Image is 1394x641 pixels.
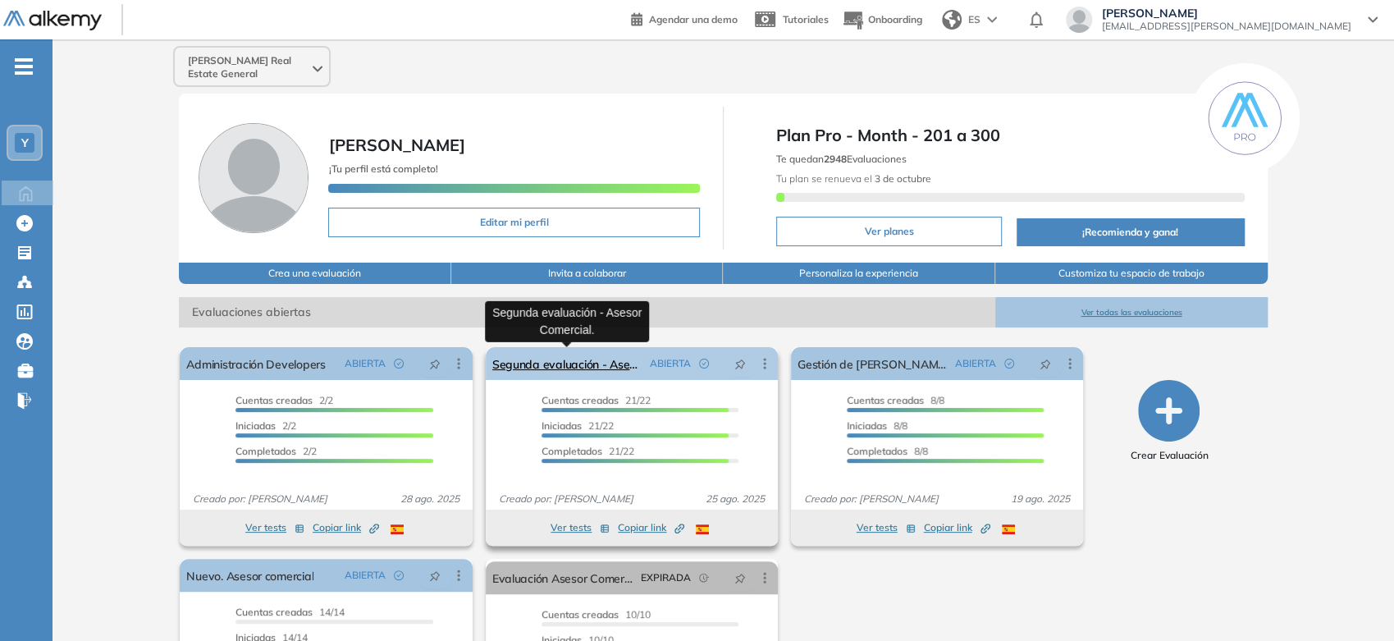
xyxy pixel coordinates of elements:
span: Copiar link [313,520,379,535]
button: pushpin [1027,350,1063,377]
img: Logo [3,11,102,31]
button: Ver tests [245,518,304,538]
span: ES [968,12,980,27]
span: ABIERTA [345,356,386,371]
span: check-circle [1004,359,1014,369]
span: Cuentas creadas [542,394,619,406]
span: Creado por: [PERSON_NAME] [492,492,640,506]
a: Evaluación Asesor Comercial [492,561,634,594]
button: Crear Evaluación [1130,380,1208,463]
span: Creado por: [PERSON_NAME] [798,492,945,506]
span: 14/14 [235,606,345,618]
span: [PERSON_NAME] [1102,7,1351,20]
span: ABIERTA [345,568,386,583]
b: 3 de octubre [872,172,931,185]
span: Te quedan Evaluaciones [776,153,907,165]
span: 21/22 [542,445,634,457]
img: ESP [696,524,709,534]
i: - [15,65,33,68]
span: 19 ago. 2025 [1004,492,1076,506]
a: Agendar una demo [631,8,738,28]
a: Administración Developers [186,347,325,380]
span: check-circle [394,359,404,369]
img: ESP [1002,524,1015,534]
button: Editar mi perfil [328,208,700,237]
span: 8/8 [847,394,944,406]
span: Iniciadas [847,419,887,432]
img: Foto de perfil [199,123,309,233]
span: Plan Pro - Month - 201 a 300 [776,123,1245,148]
button: Ver planes [776,217,1002,246]
span: ¡Tu perfil está completo! [328,163,437,175]
span: Crear Evaluación [1130,448,1208,463]
img: world [942,10,962,30]
button: Invita a colaborar [451,263,724,284]
span: 21/22 [542,419,614,432]
span: 25 ago. 2025 [699,492,771,506]
span: 2/2 [235,445,317,457]
b: 2948 [824,153,847,165]
span: pushpin [734,571,746,584]
span: check-circle [394,570,404,580]
span: 21/22 [542,394,651,406]
button: Ver tests [857,518,916,538]
button: Onboarding [842,2,922,38]
div: Widget de chat [1312,562,1394,641]
a: Gestión de [PERSON_NAME]. [798,347,948,380]
span: Completados [847,445,907,457]
span: ABIERTA [955,356,996,371]
span: Creado por: [PERSON_NAME] [186,492,334,506]
button: Copiar link [618,518,684,538]
button: Copiar link [924,518,990,538]
span: Copiar link [618,520,684,535]
button: pushpin [722,350,758,377]
span: Cuentas creadas [235,394,313,406]
button: Copiar link [313,518,379,538]
span: Onboarding [868,13,922,25]
button: Personaliza la experiencia [723,263,995,284]
button: pushpin [417,350,453,377]
span: [EMAIL_ADDRESS][PERSON_NAME][DOMAIN_NAME] [1102,20,1351,33]
span: Cuentas creadas [235,606,313,618]
span: Completados [542,445,602,457]
span: ABIERTA [650,356,691,371]
span: check-circle [699,359,709,369]
span: 2/2 [235,419,296,432]
span: [PERSON_NAME] [328,135,464,155]
span: field-time [699,573,709,583]
span: 10/10 [542,608,651,620]
button: Customiza tu espacio de trabajo [995,263,1268,284]
span: Completados [235,445,296,457]
button: Ver tests [551,518,610,538]
iframe: Chat Widget [1312,562,1394,641]
span: pushpin [429,357,441,370]
span: 2/2 [235,394,333,406]
span: Cuentas creadas [847,394,924,406]
div: Segunda evaluación - Asesor Comercial. [485,300,649,341]
span: Copiar link [924,520,990,535]
span: 8/8 [847,445,928,457]
span: Evaluaciones abiertas [179,297,995,327]
span: EXPIRADA [641,570,691,585]
span: 8/8 [847,419,907,432]
span: Iniciadas [235,419,276,432]
span: Tutoriales [783,13,829,25]
span: pushpin [429,569,441,582]
span: Y [21,136,29,149]
a: Nuevo. Asesor comercial [186,559,313,592]
span: [PERSON_NAME] Real Estate General [188,54,309,80]
button: Crea una evaluación [179,263,451,284]
a: Segunda evaluación - Asesor Comercial. [492,347,643,380]
span: pushpin [734,357,746,370]
span: Agendar una demo [649,13,738,25]
img: arrow [987,16,997,23]
button: pushpin [417,562,453,588]
button: pushpin [722,565,758,591]
button: ¡Recomienda y gana! [1017,218,1245,246]
button: Ver todas las evaluaciones [995,297,1268,327]
span: pushpin [1040,357,1051,370]
img: ESP [391,524,404,534]
span: 28 ago. 2025 [394,492,466,506]
span: Tu plan se renueva el [776,172,931,185]
span: Cuentas creadas [542,608,619,620]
